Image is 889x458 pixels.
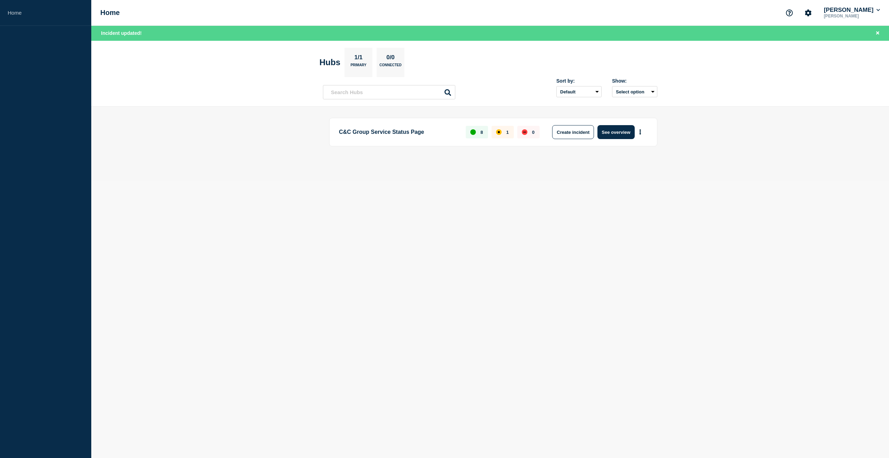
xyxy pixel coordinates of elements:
[556,86,602,97] select: Sort by
[350,63,366,70] p: Primary
[384,54,397,63] p: 0/0
[597,125,634,139] button: See overview
[822,14,881,18] p: [PERSON_NAME]
[873,29,882,37] button: Close banner
[822,7,881,14] button: [PERSON_NAME]
[339,125,458,139] p: C&C Group Service Status Page
[319,58,340,67] h2: Hubs
[101,30,142,36] span: Incident updated!
[496,129,502,135] div: affected
[552,125,594,139] button: Create incident
[801,6,815,20] button: Account settings
[506,130,509,135] p: 1
[352,54,365,63] p: 1/1
[556,78,602,84] div: Sort by:
[522,129,527,135] div: down
[100,9,120,17] h1: Home
[636,126,645,139] button: More actions
[532,130,534,135] p: 0
[782,6,797,20] button: Support
[470,129,476,135] div: up
[480,130,483,135] p: 8
[612,78,657,84] div: Show:
[612,86,657,97] button: Select option
[379,63,401,70] p: Connected
[323,85,455,99] input: Search Hubs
